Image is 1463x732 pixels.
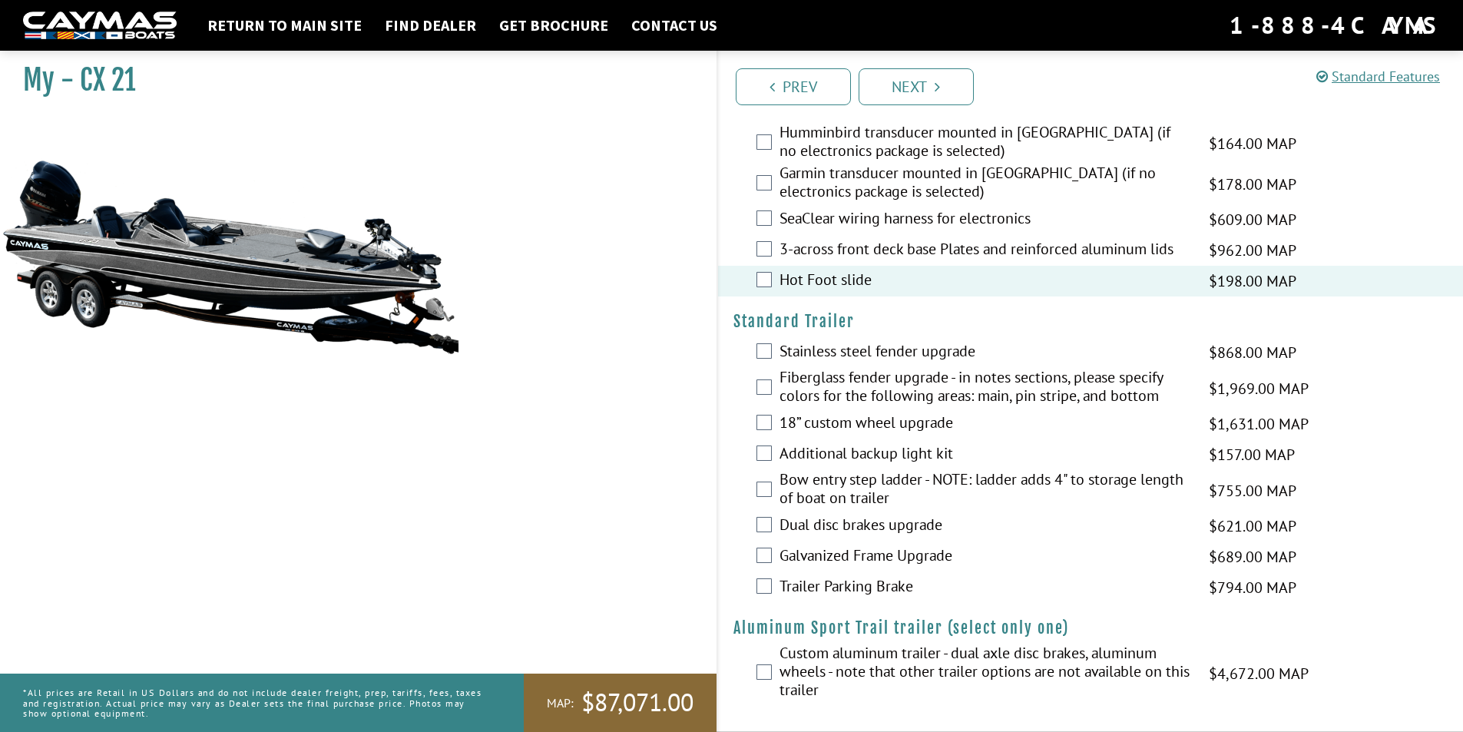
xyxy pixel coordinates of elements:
[779,413,1190,436] label: 18” custom wheel upgrade
[859,68,974,105] a: Next
[1209,412,1309,436] span: $1,631.00 MAP
[524,674,717,732] a: MAP:$87,071.00
[1209,173,1296,196] span: $178.00 MAP
[1209,208,1296,231] span: $609.00 MAP
[779,515,1190,538] label: Dual disc brakes upgrade
[779,470,1190,511] label: Bow entry step ladder - NOTE: ladder adds 4" to storage length of boat on trailer
[733,618,1448,638] h4: Aluminum Sport Trail trailer (select only one)
[733,312,1448,331] h4: Standard Trailer
[779,240,1190,262] label: 3-across front deck base Plates and reinforced aluminum lids
[547,695,574,711] span: MAP:
[1209,479,1296,502] span: $755.00 MAP
[1209,576,1296,599] span: $794.00 MAP
[23,12,177,40] img: white-logo-c9c8dbefe5ff5ceceb0f0178aa75bf4bb51f6bca0971e226c86eb53dfe498488.png
[779,546,1190,568] label: Galvanized Frame Upgrade
[1209,270,1296,293] span: $198.00 MAP
[779,342,1190,364] label: Stainless steel fender upgrade
[1209,132,1296,155] span: $164.00 MAP
[779,444,1190,466] label: Additional backup light kit
[377,15,484,35] a: Find Dealer
[779,270,1190,293] label: Hot Foot slide
[1209,443,1295,466] span: $157.00 MAP
[1316,68,1440,85] a: Standard Features
[492,15,616,35] a: Get Brochure
[1209,545,1296,568] span: $689.00 MAP
[779,209,1190,231] label: SeaClear wiring harness for electronics
[1209,515,1296,538] span: $621.00 MAP
[779,577,1190,599] label: Trailer Parking Brake
[1209,341,1296,364] span: $868.00 MAP
[1209,377,1309,400] span: $1,969.00 MAP
[1230,8,1440,42] div: 1-888-4CAYMAS
[624,15,725,35] a: Contact Us
[779,164,1190,204] label: Garmin transducer mounted in [GEOGRAPHIC_DATA] (if no electronics package is selected)
[736,68,851,105] a: Prev
[779,644,1190,703] label: Custom aluminum trailer - dual axle disc brakes, aluminum wheels - note that other trailer option...
[1209,662,1309,685] span: $4,672.00 MAP
[779,368,1190,409] label: Fiberglass fender upgrade - in notes sections, please specify colors for the following areas: mai...
[23,680,489,726] p: *All prices are Retail in US Dollars and do not include dealer freight, prep, tariffs, fees, taxe...
[581,687,693,719] span: $87,071.00
[1209,239,1296,262] span: $962.00 MAP
[779,123,1190,164] label: Humminbird transducer mounted in [GEOGRAPHIC_DATA] (if no electronics package is selected)
[200,15,369,35] a: Return to main site
[23,63,678,98] h1: My - CX 21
